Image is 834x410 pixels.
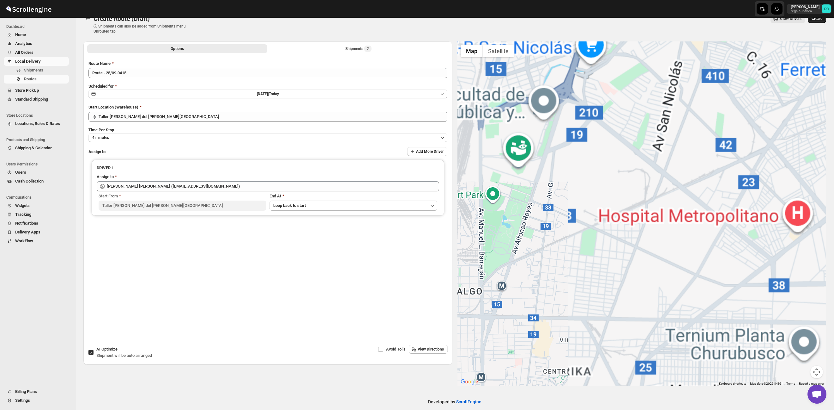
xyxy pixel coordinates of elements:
span: Scheduled for [88,84,114,89]
div: Shipments [345,46,372,52]
button: Home [4,30,69,39]
span: Settings [15,398,30,403]
span: Options [171,46,184,51]
span: WorkFlow [15,239,33,243]
span: Routes [24,77,37,81]
button: Keyboard shortcuts [719,382,746,386]
button: Tracking [4,210,69,219]
span: Analytics [15,41,32,46]
button: Settings [4,396,69,405]
img: Google [459,378,480,386]
span: Products and Shipping [6,137,71,142]
span: 2 [367,46,369,51]
button: Show street map [461,45,483,57]
button: Loop back to start [269,201,437,211]
span: Start Location (Warehouse) [88,105,138,109]
span: Shipping & Calendar [15,146,52,150]
button: Create [808,14,826,23]
button: Notifications [4,219,69,228]
span: DAVID CORONADO [822,4,831,13]
button: Routes [83,14,92,23]
button: Locations, Rules & Rates [4,119,69,128]
h3: DRIVER 1 [97,165,439,171]
p: ⓘ Shipments can also be added from Shipments menu Unrouted tab [94,24,193,34]
span: Shipments [24,68,43,72]
a: Terms (opens in new tab) [786,382,795,385]
button: View Directions [409,345,448,354]
button: Analytics [4,39,69,48]
button: Shipping & Calendar [4,144,69,152]
span: Create [812,16,822,21]
a: ScrollEngine [456,399,481,404]
span: Store Locations [6,113,71,118]
div: Open chat [807,385,826,404]
input: Search assignee [107,181,439,191]
button: Shipments [4,66,69,75]
div: End At [269,193,437,199]
span: Billing Plans [15,389,37,394]
span: Create Route (Draft) [94,15,150,22]
button: Show Drivers [771,14,805,23]
button: Map camera controls [810,366,823,378]
span: Start From [99,194,118,198]
button: All Orders [4,48,69,57]
button: Routes [4,75,69,84]
span: All Orders [15,50,33,55]
input: Eg: Bengaluru Route [88,68,447,78]
button: Show satellite imagery [483,45,514,57]
span: Users [15,170,26,175]
button: Delivery Apps [4,228,69,237]
button: [DATE]|Today [88,90,447,98]
button: All Route Options [87,44,267,53]
span: Map data ©2025 INEGI [750,382,783,385]
span: Local Delivery [15,59,41,64]
span: Loop back to start [273,203,306,208]
a: Open this area in Google Maps (opens a new window) [459,378,480,386]
span: Today [269,92,279,96]
button: WorkFlow [4,237,69,245]
button: 4 minutes [88,133,447,142]
span: Locations, Rules & Rates [15,121,60,126]
span: Configurations [6,195,71,200]
div: Assign to [97,174,114,180]
span: Tracking [15,212,31,217]
span: Shipment will be auto arranged [96,353,152,358]
span: Widgets [15,203,30,208]
span: Store PickUp [15,88,39,93]
button: Cash Collection [4,177,69,186]
span: Users Permissions [6,162,71,167]
span: Route Name [88,61,111,66]
span: Cash Collection [15,179,44,183]
span: 4 minutes [92,135,109,140]
span: Time Per Stop [88,127,114,132]
button: Widgets [4,201,69,210]
img: ScrollEngine [5,1,52,17]
span: Show Drivers [779,16,801,21]
p: regala-inflora [791,9,819,13]
span: Add More Driver [416,149,444,154]
span: View Directions [418,347,444,352]
a: Report a map error [799,382,824,385]
text: DC [824,7,829,11]
button: Add More Driver [407,147,447,156]
p: Developed by [428,399,481,405]
p: [PERSON_NAME] [791,4,819,9]
span: AI Optimize [96,347,118,351]
span: Dashboard [6,24,71,29]
span: Assign to [88,149,106,154]
span: Delivery Apps [15,230,40,234]
span: Home [15,32,26,37]
div: All Route Options [83,55,452,295]
input: Search location [99,112,447,122]
button: User menu [787,4,831,14]
span: Standard Shipping [15,97,48,102]
span: Avoid Tolls [386,347,406,351]
button: Billing Plans [4,387,69,396]
button: Users [4,168,69,177]
button: Selected Shipments [269,44,449,53]
span: [DATE] | [257,92,269,96]
span: Notifications [15,221,38,226]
